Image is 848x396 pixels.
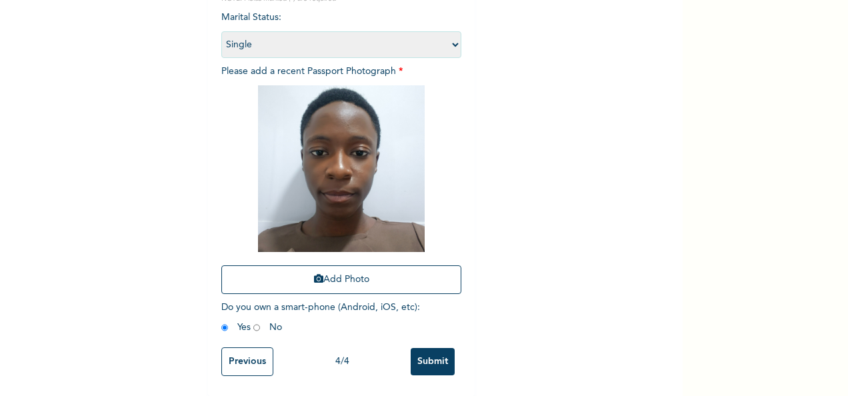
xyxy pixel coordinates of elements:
[273,355,411,369] div: 4 / 4
[221,13,461,49] span: Marital Status :
[221,347,273,376] input: Previous
[411,348,455,375] input: Submit
[221,67,461,301] span: Please add a recent Passport Photograph
[258,85,425,252] img: Crop
[221,265,461,294] button: Add Photo
[221,303,420,332] span: Do you own a smart-phone (Android, iOS, etc) : Yes No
